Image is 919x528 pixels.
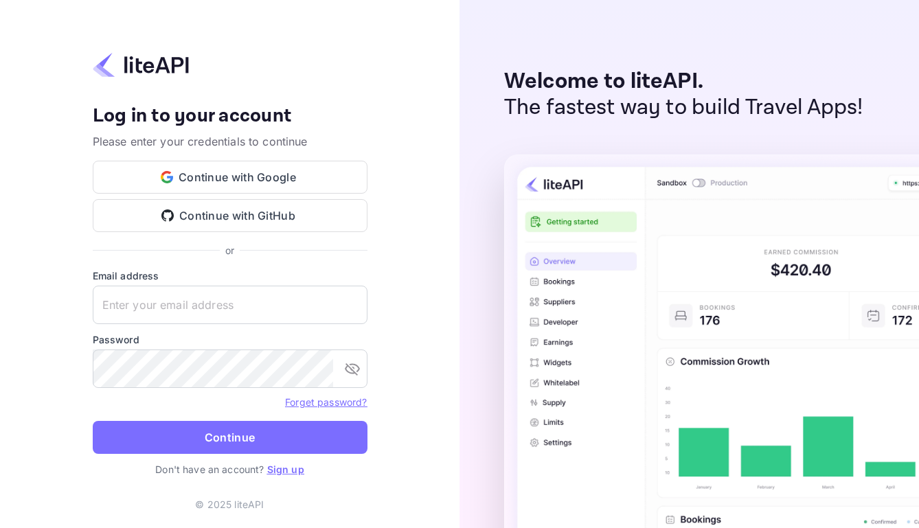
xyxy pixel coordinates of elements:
[93,161,367,194] button: Continue with Google
[339,355,366,382] button: toggle password visibility
[267,463,304,475] a: Sign up
[504,95,863,121] p: The fastest way to build Travel Apps!
[93,104,367,128] h4: Log in to your account
[93,462,367,477] p: Don't have an account?
[93,199,367,232] button: Continue with GitHub
[93,133,367,150] p: Please enter your credentials to continue
[93,268,367,283] label: Email address
[195,497,264,512] p: © 2025 liteAPI
[93,51,189,78] img: liteapi
[93,421,367,454] button: Continue
[93,286,367,324] input: Enter your email address
[285,395,367,409] a: Forget password?
[225,243,234,257] p: or
[504,69,863,95] p: Welcome to liteAPI.
[93,332,367,347] label: Password
[285,396,367,408] a: Forget password?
